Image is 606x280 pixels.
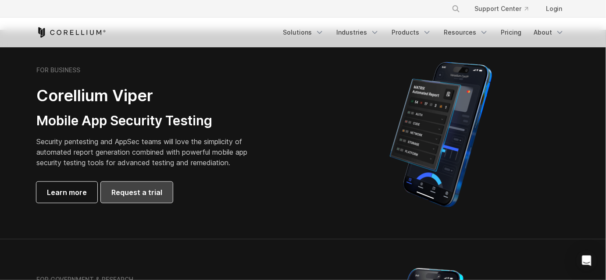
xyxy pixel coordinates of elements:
a: Industries [331,25,385,40]
h6: FOR BUSINESS [36,66,80,74]
a: Pricing [495,25,527,40]
a: Solutions [278,25,329,40]
div: Navigation Menu [278,25,570,40]
button: Search [448,1,464,17]
span: Learn more [47,187,87,198]
a: Login [539,1,570,17]
a: Resources [438,25,494,40]
div: Navigation Menu [441,1,570,17]
h2: Corellium Viper [36,86,261,106]
p: Security pentesting and AppSec teams will love the simplicity of automated report generation comb... [36,136,261,168]
a: About [528,25,570,40]
img: Corellium MATRIX automated report on iPhone showing app vulnerability test results across securit... [375,58,507,211]
a: Support Center [467,1,535,17]
a: Corellium Home [36,27,106,38]
h3: Mobile App Security Testing [36,113,261,129]
div: Open Intercom Messenger [576,250,597,271]
a: Products [386,25,437,40]
span: Request a trial [111,187,162,198]
a: Learn more [36,182,97,203]
a: Request a trial [101,182,173,203]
